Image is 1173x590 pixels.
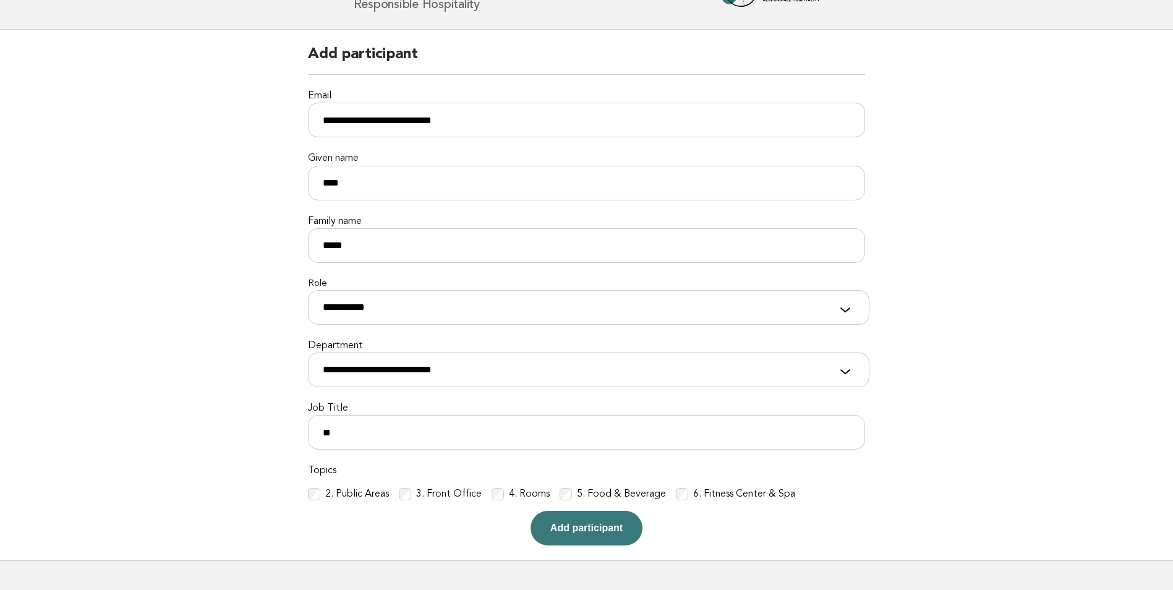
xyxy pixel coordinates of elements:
label: Department [308,340,865,353]
label: Role [308,278,865,290]
label: Job Title [308,402,865,415]
label: 5. Food & Beverage [577,488,666,501]
button: Add participant [531,511,642,545]
h2: Add participant [308,45,865,75]
label: 3. Front Office [416,488,482,501]
label: Email [308,90,865,103]
label: 6. Fitness Center & Spa [693,488,795,501]
label: Family name [308,215,865,228]
label: 4. Rooms [509,488,550,501]
label: Topics [308,464,865,477]
label: 2. Public Areas [325,488,389,501]
label: Given name [308,152,865,165]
